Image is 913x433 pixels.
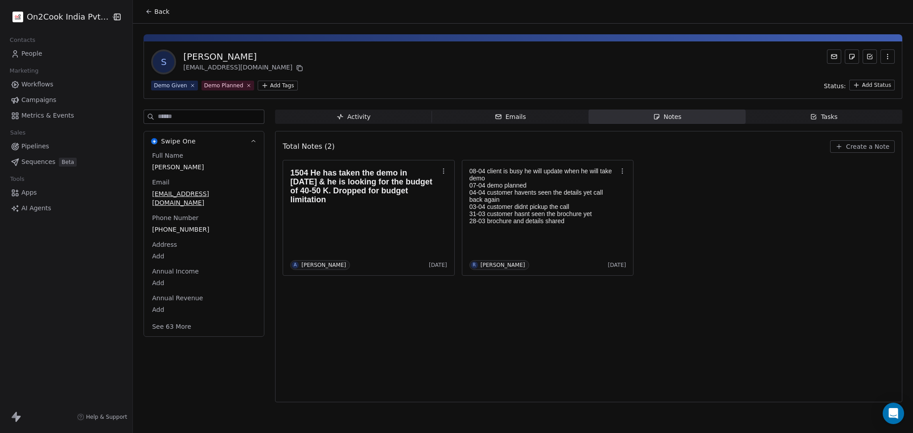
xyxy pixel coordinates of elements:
button: Add Tags [258,81,298,90]
span: Full Name [150,151,185,160]
div: Activity [337,112,370,122]
div: [PERSON_NAME] [301,262,346,268]
div: Demo Given [154,82,187,90]
div: Tasks [810,112,838,122]
a: Metrics & Events [7,108,125,123]
button: On2Cook India Pvt. Ltd. [11,9,105,25]
a: SequencesBeta [7,155,125,169]
a: Help & Support [77,413,127,421]
img: on2cook%20logo-04%20copy.jpg [12,12,23,22]
button: See 63 More [147,319,197,335]
span: Pipelines [21,142,49,151]
a: Workflows [7,77,125,92]
img: Swipe One [151,138,157,144]
a: Pipelines [7,139,125,154]
span: Create a Note [846,142,889,151]
div: A [294,261,297,269]
a: AI Agents [7,201,125,216]
button: Add Status [849,80,895,90]
p: 07-04 demo planned [469,182,617,189]
span: Contacts [6,33,39,47]
p: 31-03 customer hasnt seen the brochure yet [469,210,617,217]
div: [EMAIL_ADDRESS][DOMAIN_NAME] [183,63,305,74]
span: [EMAIL_ADDRESS][DOMAIN_NAME] [152,189,256,207]
span: Add [152,278,256,287]
span: [PHONE_NUMBER] [152,225,256,234]
span: Apps [21,188,37,197]
div: [PERSON_NAME] [183,50,305,63]
a: People [7,46,125,61]
div: R [473,261,476,269]
button: Create a Note [830,140,895,153]
div: Open Intercom Messenger [883,403,904,424]
span: Add [152,252,256,261]
span: Campaigns [21,95,56,105]
span: People [21,49,42,58]
span: Add [152,305,256,314]
p: 08-04 client is busy he will update when he will take demo [469,167,617,182]
p: 04-04 customer havents seen the details yet call back again [469,189,617,203]
p: 28-03 brochure and details shared [469,217,617,225]
span: Email [150,178,171,187]
span: Sales [6,126,29,139]
button: Swipe OneSwipe One [144,131,264,151]
span: [PERSON_NAME] [152,163,256,172]
span: Total Notes (2) [283,141,334,152]
div: Swipe OneSwipe One [144,151,264,336]
div: Demo Planned [204,82,243,90]
span: Metrics & Events [21,111,74,120]
span: Address [150,240,179,249]
span: Sequences [21,157,55,167]
span: On2Cook India Pvt. Ltd. [27,11,109,23]
button: Back [140,4,175,20]
span: Back [154,7,169,16]
a: Campaigns [7,93,125,107]
span: S [153,51,174,73]
span: AI Agents [21,204,51,213]
span: Help & Support [86,413,127,421]
span: Status: [824,82,846,90]
span: Swipe One [161,137,196,146]
span: [DATE] [429,261,447,269]
span: Annual Income [150,267,201,276]
span: [DATE] [608,261,626,269]
span: Marketing [6,64,42,78]
span: Phone Number [150,213,200,222]
span: Beta [59,158,77,167]
span: Annual Revenue [150,294,205,302]
span: Tools [6,172,28,186]
div: Emails [495,112,526,122]
p: 03-04 customer didnt pickup the call [469,203,617,210]
span: Workflows [21,80,53,89]
div: [PERSON_NAME] [481,262,525,268]
h1: 1504 He has taken the demo in [DATE] & he is looking for the budget of 40-50 K. Dropped for budge... [290,168,438,204]
a: Apps [7,185,125,200]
